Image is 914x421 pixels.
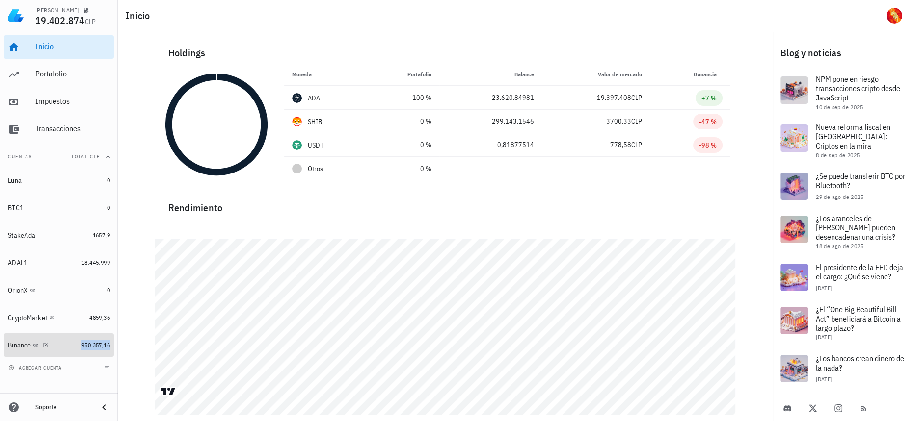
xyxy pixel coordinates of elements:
[816,304,901,333] span: ¿El “One Big Beautiful Bill Act” beneficiará a Bitcoin a largo plazo?
[606,117,631,125] span: 3700,33
[93,231,110,239] span: 1657,9
[4,333,114,357] a: Binance 950.357,16
[4,35,114,59] a: Inicio
[35,6,79,14] div: [PERSON_NAME]
[4,63,114,86] a: Portafolio
[10,365,62,371] span: agregar cuenta
[8,286,28,295] div: OrionX
[816,171,905,190] span: ¿Se puede transferir BTC por Bluetooth?
[35,69,110,78] div: Portafolio
[773,37,914,69] div: Blog y noticias
[4,196,114,220] a: BTC1 0
[71,153,100,160] span: Total CLP
[4,169,114,192] a: Luna 0
[107,176,110,184] span: 0
[35,124,110,133] div: Transacciones
[699,140,717,150] div: -98 %
[773,347,914,390] a: ¿Los bancos crean dinero de la nada? [DATE]
[35,14,85,27] span: 19.402.874
[447,116,534,126] div: 299.143,1546
[376,140,431,150] div: 0 %
[542,63,650,86] th: Valor de mercado
[4,306,114,329] a: CryptoMarket 4859,36
[35,97,110,106] div: Impuestos
[701,93,717,103] div: +7 %
[292,93,302,103] div: ADA-icon
[699,117,717,126] div: -47 %
[816,284,832,292] span: [DATE]
[4,90,114,114] a: Impuestos
[816,262,903,281] span: El presidente de la FED deja el cargo: ¿Qué se viene?
[81,259,110,266] span: 18.445.999
[4,145,114,169] button: CuentasTotal CLP
[107,286,110,294] span: 0
[597,93,631,102] span: 19.397.408
[376,93,431,103] div: 100 %
[376,164,431,174] div: 0 %
[126,8,154,24] h1: Inicio
[308,93,321,103] div: ADA
[160,387,177,396] a: Charting by TradingView
[8,341,31,349] div: Binance
[8,259,27,267] div: ADAL1
[292,117,302,126] div: SHIB-icon
[887,8,902,24] div: avatar
[816,213,895,242] span: ¿Los aranceles de [PERSON_NAME] pueden desencadenar una crisis?
[532,164,534,173] span: -
[161,37,730,69] div: Holdings
[4,251,114,274] a: ADAL1 18.445.999
[631,117,642,125] span: CLP
[8,176,22,185] div: Luna
[631,140,642,149] span: CLP
[4,278,114,302] a: OrionX 0
[773,256,914,299] a: El presidente de la FED deja el cargo: ¿Qué se viene? [DATE]
[284,63,369,86] th: Moneda
[4,223,114,247] a: StakeAda 1657,9
[773,69,914,117] a: NPM pone en riesgo transacciones cripto desde JavaScript 10 de sep de 2025
[816,103,863,111] span: 10 de sep de 2025
[8,314,47,322] div: CryptoMarket
[816,122,890,150] span: Nueva reforma fiscal en [GEOGRAPHIC_DATA]: Criptos en la mira
[773,208,914,256] a: ¿Los aranceles de [PERSON_NAME] pueden desencadenar una crisis? 18 de ago de 2025
[773,117,914,165] a: Nueva reforma fiscal en [GEOGRAPHIC_DATA]: Criptos en la mira 8 de sep de 2025
[292,140,302,150] div: USDT-icon
[447,140,534,150] div: 0,81877514
[4,118,114,141] a: Transacciones
[694,71,723,78] span: Ganancia
[308,140,324,150] div: USDT
[35,42,110,51] div: Inicio
[816,353,904,372] span: ¿Los bancos crean dinero de la nada?
[6,363,66,372] button: agregar cuenta
[369,63,439,86] th: Portafolio
[816,151,860,159] span: 8 de sep de 2025
[308,117,323,126] div: SHIB
[161,192,730,216] div: Rendimiento
[447,93,534,103] div: 23.620,84981
[8,204,24,212] div: BTC1
[816,242,863,249] span: 18 de ago de 2025
[35,403,90,411] div: Soporte
[816,333,832,341] span: [DATE]
[81,341,110,348] span: 950.357,16
[720,164,723,173] span: -
[816,74,900,102] span: NPM pone en riesgo transacciones cripto desde JavaScript
[773,299,914,347] a: ¿El “One Big Beautiful Bill Act” beneficiará a Bitcoin a largo plazo? [DATE]
[439,63,542,86] th: Balance
[816,193,863,200] span: 29 de ago de 2025
[631,93,642,102] span: CLP
[107,204,110,211] span: 0
[610,140,631,149] span: 778,58
[773,165,914,208] a: ¿Se puede transferir BTC por Bluetooth? 29 de ago de 2025
[8,231,35,240] div: StakeAda
[640,164,642,173] span: -
[85,17,96,26] span: CLP
[816,375,832,383] span: [DATE]
[8,8,24,24] img: LedgiFi
[308,164,323,174] span: Otros
[89,314,110,321] span: 4859,36
[376,116,431,126] div: 0 %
